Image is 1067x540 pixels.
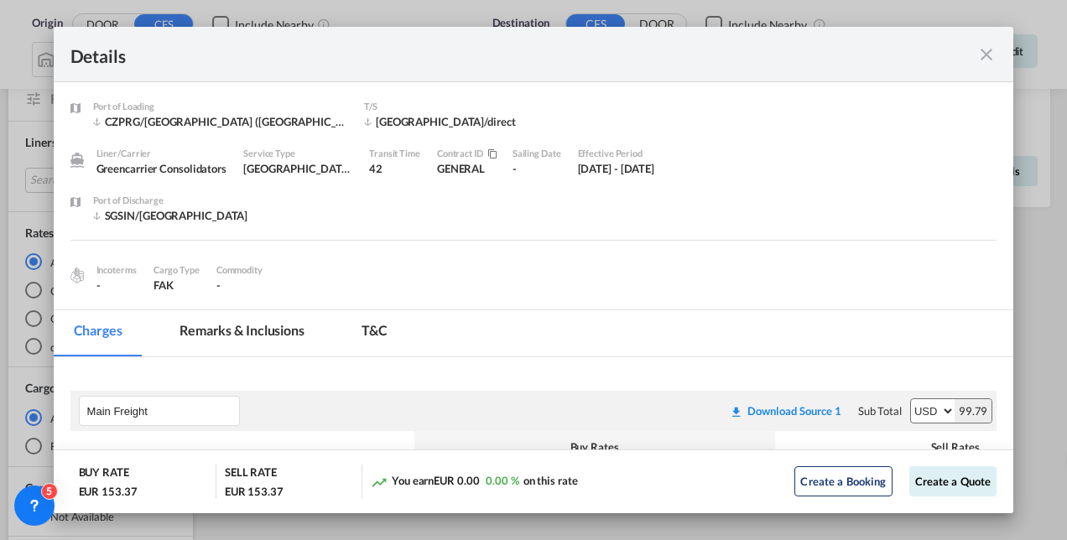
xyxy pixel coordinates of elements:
[578,146,655,161] div: Effective Period
[93,99,347,114] div: Port of Loading
[369,146,420,161] div: Transit Time
[87,398,239,423] input: Leg Name
[70,44,904,65] div: Details
[225,484,284,499] div: EUR 153.37
[437,146,496,161] div: Contract / Rate Agreement / Tariff / Spot Pricing Reference Number
[721,404,850,418] div: Download original source rate sheet
[364,114,516,129] div: Hamburg/direct
[216,278,221,292] span: -
[68,266,86,284] img: cargo.png
[93,114,347,129] div: CZPRG/Prague (Praha)
[437,146,513,193] div: GENERAL
[96,161,226,176] div: Greencarrier Consolidators
[243,146,352,161] div: Service Type
[578,161,655,176] div: 1 Oct 2025 - 31 Oct 2025
[79,465,129,484] div: BUY RATE
[955,399,992,423] div: 99.79
[216,262,263,278] div: Commodity
[96,278,137,293] div: -
[243,162,383,175] span: [GEOGRAPHIC_DATA]/direct
[154,278,200,293] div: FAK
[79,484,138,499] div: EUR 153.37
[513,161,561,176] div: -
[434,474,479,487] span: EUR 0.00
[423,439,767,454] div: Buy Rates
[483,149,496,159] md-icon: icon-content-copy
[364,99,516,114] div: T/S
[54,310,424,356] md-pagination-wrapper: Use the left and right arrow keys to navigate between tabs
[54,27,1014,513] md-dialog: Port of Loading ...
[794,466,892,496] button: Create a Booking
[909,466,997,496] button: Create a Quote
[369,161,420,176] div: 42
[486,474,518,487] span: 0.00 %
[730,404,841,418] div: Download original source rate sheet
[225,465,277,484] div: SELL RATE
[976,44,997,65] md-icon: icon-close fg-AAA8AD m-0 cursor
[730,405,743,418] md-icon: icon-download
[721,396,850,426] button: Download original source rate sheet
[341,310,408,356] md-tab-item: T&C
[93,208,248,223] div: SGSIN/Singapore
[437,161,496,176] div: GENERAL
[371,473,578,491] div: You earn on this rate
[93,193,248,208] div: Port of Discharge
[371,474,388,491] md-icon: icon-trending-up
[96,146,226,161] div: Liner/Carrier
[513,146,561,161] div: Sailing Date
[858,403,902,418] div: Sub Total
[96,262,137,278] div: Incoterms
[154,262,200,278] div: Cargo Type
[747,404,841,418] div: Download Source 1
[159,310,325,356] md-tab-item: Remarks & Inclusions
[54,310,143,356] md-tab-item: Charges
